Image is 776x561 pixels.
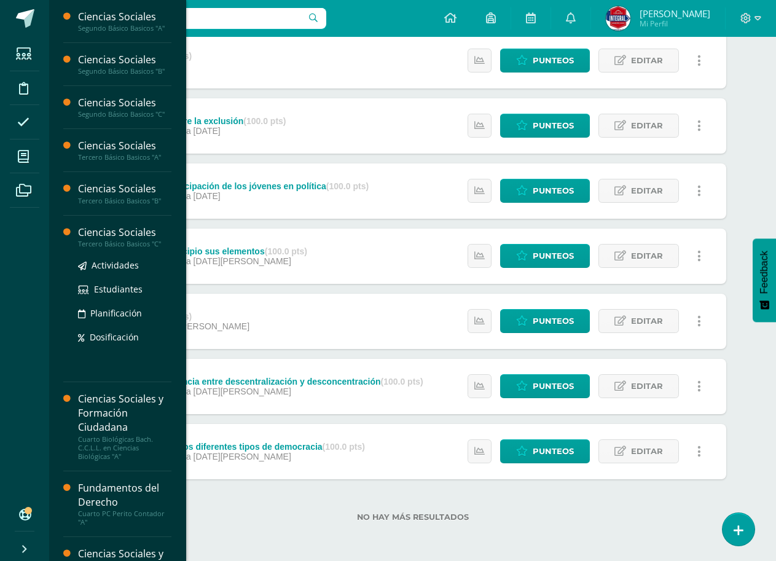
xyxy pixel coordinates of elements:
[500,49,590,73] a: Punteos
[640,7,710,20] span: [PERSON_NAME]
[533,114,574,137] span: Punteos
[500,244,590,268] a: Punteos
[78,392,171,434] div: Ciencias Sociales y Formación Ciudadana
[78,392,171,460] a: Ciencias Sociales y Formación CiudadanaCuarto Biológicas Bach. C.C.L.L. en Ciencias Biológicas "A"
[114,181,369,191] div: PNI sobre la participación de los jóvenes en política
[265,246,307,256] strong: (100.0 pts)
[500,114,590,138] a: Punteos
[78,139,171,162] a: Ciencias SocialesTercero Básico Basicos "A"
[78,481,171,509] div: Fundamentos del Derecho
[243,116,286,126] strong: (100.0 pts)
[78,435,171,461] div: Cuarto Biológicas Bach. C.C.L.L. en Ciencias Biológicas "A"
[78,226,171,240] div: Ciencias Sociales
[78,306,171,320] a: Planificación
[78,481,171,527] a: Fundamentos del DerechoCuarto PC Perito Contador "A"
[631,310,663,332] span: Editar
[533,440,574,463] span: Punteos
[114,377,423,386] div: Cuadro de diferencia entre descentralización y desconcentración
[194,452,291,461] span: [DATE][PERSON_NAME]
[533,49,574,72] span: Punteos
[78,330,171,344] a: Dosificación
[92,259,139,271] span: Actividades
[631,245,663,267] span: Editar
[78,139,171,153] div: Ciencias Sociales
[78,258,171,272] a: Actividades
[500,374,590,398] a: Punteos
[631,375,663,398] span: Editar
[114,116,286,126] div: Mapa mental sobre la exclusión
[78,226,171,248] a: Ciencias SocialesTercero Básico Basicos "C"
[94,283,143,295] span: Estudiantes
[78,509,171,527] div: Cuarto PC Perito Contador "A"
[194,126,221,136] span: [DATE]
[78,53,171,67] div: Ciencias Sociales
[606,6,630,31] img: 9479b67508c872087c746233754dda3e.png
[78,96,171,110] div: Ciencias Sociales
[759,251,770,294] span: Feedback
[194,386,291,396] span: [DATE][PERSON_NAME]
[78,96,171,119] a: Ciencias SocialesSegundo Básico Basicos "C"
[78,10,171,24] div: Ciencias Sociales
[78,240,171,248] div: Tercero Básico Basicos "C"
[500,309,590,333] a: Punteos
[78,67,171,76] div: Segundo Básico Basicos "B"
[631,114,663,137] span: Editar
[753,238,776,322] button: Feedback - Mostrar encuesta
[78,182,171,205] a: Ciencias SocialesTercero Básico Basicos "B"
[57,8,326,29] input: Busca un usuario...
[631,440,663,463] span: Editar
[500,439,590,463] a: Punteos
[78,24,171,33] div: Segundo Básico Basicos "A"
[533,310,574,332] span: Punteos
[78,53,171,76] a: Ciencias SocialesSegundo Básico Basicos "B"
[381,377,423,386] strong: (100.0 pts)
[631,49,663,72] span: Editar
[533,179,574,202] span: Punteos
[90,307,142,319] span: Planificación
[194,256,291,266] span: [DATE][PERSON_NAME]
[78,182,171,196] div: Ciencias Sociales
[78,153,171,162] div: Tercero Básico Basicos "A"
[152,321,249,331] span: [DATE][PERSON_NAME]
[100,512,726,522] label: No hay más resultados
[500,179,590,203] a: Punteos
[323,442,365,452] strong: (100.0 pts)
[533,245,574,267] span: Punteos
[78,197,171,205] div: Tercero Básico Basicos "B"
[640,18,710,29] span: Mi Perfil
[90,331,139,343] span: Dosificación
[114,442,364,452] div: Mapa mental de los diferentes tipos de democracia
[194,191,221,201] span: [DATE]
[78,110,171,119] div: Segundo Básico Basicos "C"
[631,179,663,202] span: Editar
[78,10,171,33] a: Ciencias SocialesSegundo Básico Basicos "A"
[114,246,307,256] div: SQA de los municipio sus elementos
[533,375,574,398] span: Punteos
[326,181,369,191] strong: (100.0 pts)
[78,282,171,296] a: Estudiantes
